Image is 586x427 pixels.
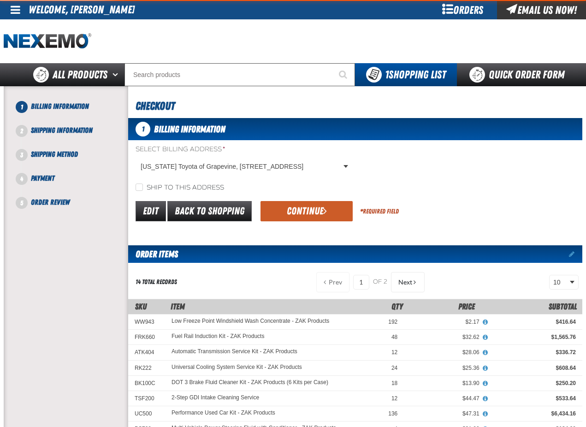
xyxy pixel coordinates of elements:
[136,184,143,191] input: Ship to this address
[479,364,491,373] button: View All Prices for Universal Cooling System Service Kit - ZAK Products
[410,349,479,356] div: $28.06
[388,319,397,325] span: 192
[479,333,491,342] button: View All Prices for Fuel Rail Induction Kit - ZAK Products
[410,395,479,402] div: $44.47
[136,184,224,192] label: Ship to this address
[172,318,329,325] a: Low Freeze Point Windshield Wash Concentrate - ZAK Products
[410,410,479,417] div: $47.31
[479,318,491,326] button: View All Prices for Low Freeze Point Windshield Wash Concentrate - ZAK Products
[479,395,491,403] button: View All Prices for 2-Step GDI Intake Cleaning Service
[128,391,165,406] td: TSF200
[458,302,475,311] span: Price
[492,380,576,387] div: $250.20
[172,395,259,401] a: 2-Step GDI Intake Cleaning Service
[128,360,165,375] td: RK222
[569,251,582,257] a: Edit items
[22,173,128,197] li: Payment. Step 4 of 5. Not Completed
[492,349,576,356] div: $336.72
[128,345,165,360] td: ATK404
[172,333,264,340] a: Fuel Rail Induction Kit - ZAK Products
[171,302,185,311] span: Item
[457,63,582,86] a: Quick Order Form
[479,380,491,388] button: View All Prices for DOT 3 Brake Fluid Cleaner Kit - ZAK Products (6 Kits per Case)
[4,33,91,49] img: Nexemo logo
[128,245,178,263] h2: Order Items
[410,333,479,341] div: $32.62
[22,101,128,125] li: Billing Information. Step 1 of 5. Not Completed
[136,100,175,113] span: Checkout
[479,410,491,418] button: View All Prices for Performance Used Car Kit - ZAK Products
[16,149,28,161] span: 3
[549,302,577,311] span: Subtotal
[391,272,425,292] button: Next Page
[22,125,128,149] li: Shipping Information. Step 2 of 5. Not Completed
[391,395,397,402] span: 12
[154,124,225,135] span: Billing Information
[16,101,28,113] span: 1
[172,364,302,371] a: Universal Cooling System Service Kit - ZAK Products
[360,207,399,216] div: Required Field
[31,102,89,111] span: Billing Information
[388,410,397,417] span: 136
[391,380,397,386] span: 18
[553,278,568,287] span: 10
[492,318,576,326] div: $416.64
[22,149,128,173] li: Shipping Method. Step 3 of 5. Not Completed
[128,375,165,391] td: BK100C
[353,275,369,290] input: Current page number
[385,68,446,81] span: Shopping List
[172,410,275,416] a: Performance Used Car Kit - ZAK Products
[22,197,128,208] li: Order Review. Step 5 of 5. Not Completed
[172,349,297,355] a: Automatic Transmission Service Kit - ZAK Products
[136,122,150,136] span: 1
[128,406,165,421] td: UC500
[391,365,397,371] span: 24
[391,334,397,340] span: 48
[136,145,352,154] label: Select Billing Address
[136,201,166,221] a: Edit
[398,279,412,286] span: Next Page
[128,314,165,330] td: WW943
[410,318,479,326] div: $2.17
[16,125,28,137] span: 2
[260,201,353,221] button: Continue
[128,330,165,345] td: FRK660
[141,162,342,172] span: [US_STATE] Toyota of Grapevine, [STREET_ADDRESS]
[410,380,479,387] div: $13.90
[136,278,177,286] div: 14 total records
[492,410,576,417] div: $6,434.16
[31,198,70,207] span: Order Review
[492,395,576,402] div: $533.64
[16,173,28,185] span: 4
[391,349,397,356] span: 12
[492,333,576,341] div: $1,565.76
[385,68,389,81] strong: 1
[135,302,147,311] a: SKU
[410,364,479,372] div: $25.36
[479,349,491,357] button: View All Prices for Automatic Transmission Service Kit - ZAK Products
[124,63,355,86] input: Search
[109,63,124,86] button: Open All Products pages
[492,364,576,372] div: $608.64
[16,197,28,209] span: 5
[31,126,93,135] span: Shipping Information
[31,174,54,183] span: Payment
[4,33,91,49] a: Home
[391,302,403,311] span: Qty
[172,380,328,386] a: DOT 3 Brake Fluid Cleaner Kit - ZAK Products (6 Kits per Case)
[355,63,457,86] button: You have 1 Shopping List. Open to view details
[332,63,355,86] button: Start Searching
[53,66,107,83] span: All Products
[15,101,128,208] nav: Checkout steps. Current step is Billing Information. Step 1 of 5
[167,201,252,221] a: Back to Shopping
[31,150,78,159] span: Shipping Method
[373,278,387,286] span: of 2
